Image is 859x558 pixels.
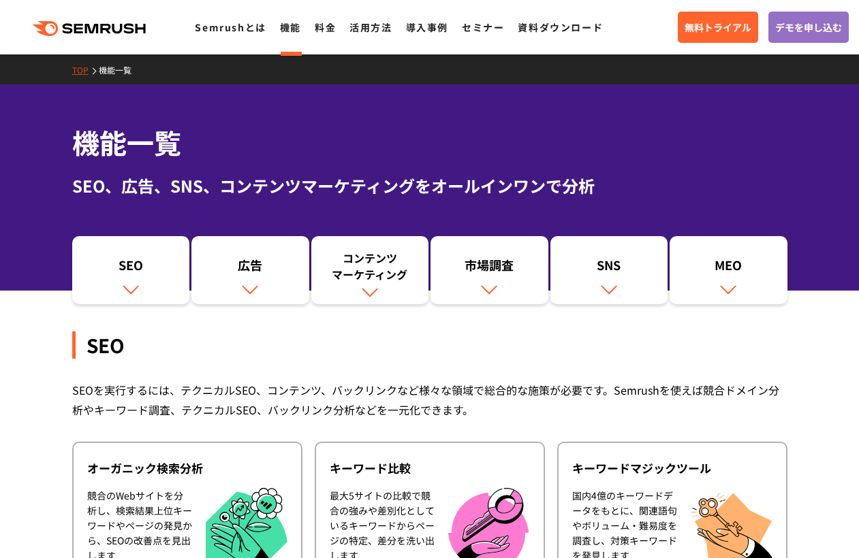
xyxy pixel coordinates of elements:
div: コンテンツ マーケティング [318,250,422,282]
a: 資料ダウンロード [518,20,603,34]
a: SEO [72,236,190,304]
div: SEO [72,331,787,359]
div: MEO [676,257,781,280]
a: デモを申し込む [768,12,849,43]
div: オーガニック検索分析 [87,460,287,476]
a: SNS [550,236,668,304]
div: 市場調査 [437,257,542,280]
div: 広告 [198,257,302,280]
a: 市場調査 [431,236,548,304]
div: SEO、広告、SNS、コンテンツマーケティングをオールインワンで分析 [72,174,787,198]
a: 機能 [280,20,301,34]
a: Semrushとは [195,20,266,34]
span: デモを申し込む [775,20,842,35]
a: セミナー [462,20,504,34]
a: 機能一覧 [99,64,142,76]
a: 料金 [315,20,336,34]
a: TOP [72,64,99,76]
h1: 機能一覧 [72,122,787,163]
div: キーワード比較 [330,460,530,476]
a: 無料トライアル [678,12,758,43]
div: SEOを実行するには、テクニカルSEO、コンテンツ、バックリンクなど様々な領域で総合的な施策が必要です。Semrushを使えば競合ドメイン分析やキーワード調査、テクニカルSEO、バックリンク分析... [72,380,787,420]
a: コンテンツマーケティング [311,236,429,304]
a: 広告 [191,236,309,304]
div: SEO [79,257,183,280]
a: MEO [670,236,787,304]
a: 導入事例 [406,20,448,34]
a: 活用方法 [349,20,392,34]
div: キーワードマジックツール [572,460,772,476]
span: 無料トライアル [685,20,751,35]
div: SNS [557,257,661,280]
